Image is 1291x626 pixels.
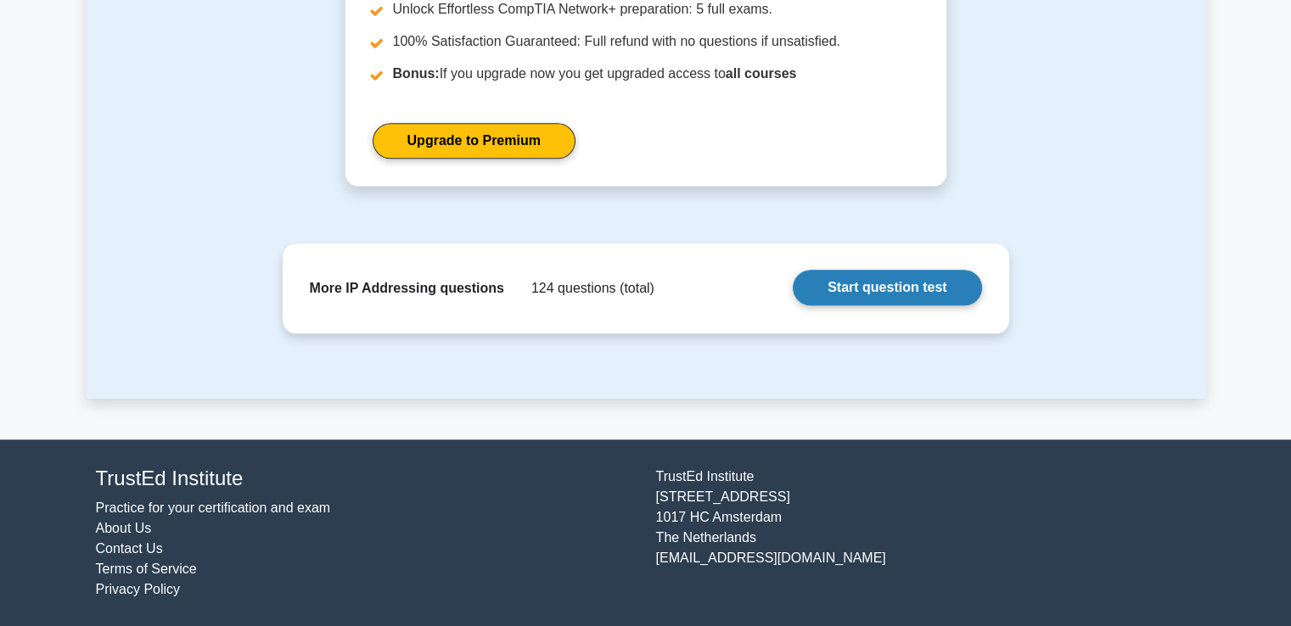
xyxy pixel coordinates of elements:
a: Upgrade to Premium [373,123,575,159]
div: More IP Addressing questions [310,278,504,299]
a: Start question test [793,270,981,305]
div: 124 questions (total) [525,278,654,299]
a: Terms of Service [96,562,197,576]
div: TrustEd Institute [STREET_ADDRESS] 1017 HC Amsterdam The Netherlands [EMAIL_ADDRESS][DOMAIN_NAME] [646,467,1206,600]
a: Privacy Policy [96,582,181,596]
h4: TrustEd Institute [96,467,636,491]
a: About Us [96,521,152,535]
a: Contact Us [96,541,163,556]
a: Practice for your certification and exam [96,500,331,515]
